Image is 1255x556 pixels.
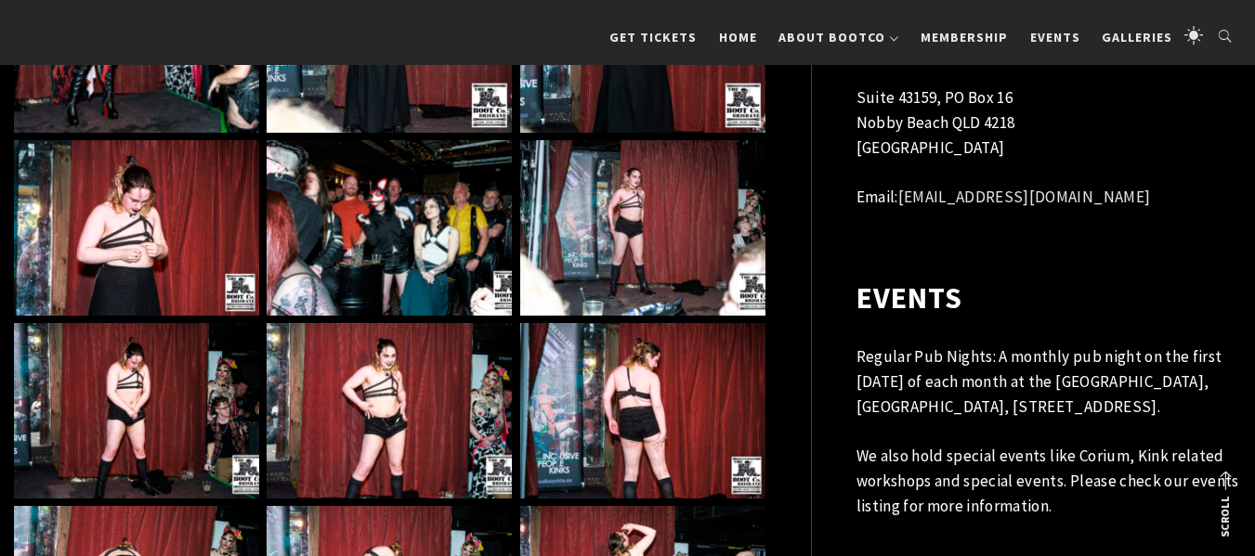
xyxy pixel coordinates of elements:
a: About BootCo [769,9,909,65]
a: Membership [911,9,1017,65]
a: Events [1021,9,1090,65]
a: [EMAIL_ADDRESS][DOMAIN_NAME] [898,187,1151,207]
p: Email: [856,185,1240,210]
strong: Scroll [1218,497,1232,537]
a: Galleries [1092,9,1182,65]
a: Home [710,9,766,65]
p: Regular Pub Nights: A monthly pub night on the first [DATE] of each month at the [GEOGRAPHIC_DATA... [856,344,1240,420]
h2: Events [856,281,1240,317]
a: GET TICKETS [600,9,706,65]
p: We also hold special events like Corium, Kink related workshops and special events. Please check ... [856,444,1240,520]
p: Suite 43159, PO Box 16 Nobby Beach QLD 4218 [GEOGRAPHIC_DATA] [856,85,1240,162]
